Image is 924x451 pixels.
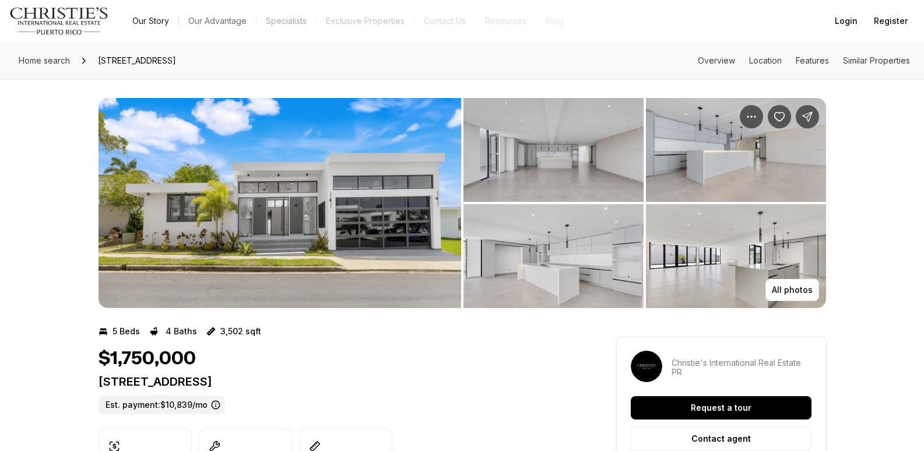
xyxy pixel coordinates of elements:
[698,56,910,65] nav: Page section menu
[796,55,829,65] a: Skip to: Features
[99,396,225,414] label: Est. payment: $10,839/mo
[646,204,826,308] button: View image gallery
[672,358,811,377] p: Christie's International Real Estate PR
[631,396,811,419] button: Request a tour
[414,13,475,29] button: Contact Us
[740,105,763,128] button: Property options
[99,375,574,389] p: [STREET_ADDRESS]
[220,327,261,336] p: 3,502 sqft
[166,327,197,336] p: 4 Baths
[631,426,811,451] button: Contact agent
[463,204,644,308] button: View image gallery
[99,98,826,308] div: Listing Photos
[828,9,865,33] button: Login
[463,98,644,202] button: View image gallery
[463,98,826,308] li: 2 of 6
[835,16,858,26] span: Login
[99,98,461,308] li: 1 of 6
[691,403,751,412] p: Request a tour
[9,7,109,35] img: logo
[93,51,181,70] span: [STREET_ADDRESS]
[317,13,414,29] a: Exclusive Properties
[14,51,75,70] a: Home search
[476,13,536,29] a: Resources
[99,98,461,308] button: View image gallery
[749,55,782,65] a: Skip to: Location
[19,55,70,65] span: Home search
[113,327,140,336] p: 5 Beds
[843,55,910,65] a: Skip to: Similar Properties
[123,13,178,29] a: Our Story
[765,279,819,301] button: All photos
[867,9,915,33] button: Register
[691,434,751,443] p: Contact agent
[874,16,908,26] span: Register
[646,98,826,202] button: View image gallery
[179,13,256,29] a: Our Advantage
[536,13,572,29] a: Blog
[698,55,735,65] a: Skip to: Overview
[768,105,791,128] button: Save Property: 13-12 SANTANDER ST, TORRIMAR #12-13
[99,348,196,370] h1: $1,750,000
[149,322,197,341] button: 4 Baths
[796,105,819,128] button: Share Property: 13-12 SANTANDER ST, TORRIMAR #12-13
[257,13,316,29] a: Specialists
[772,285,813,295] p: All photos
